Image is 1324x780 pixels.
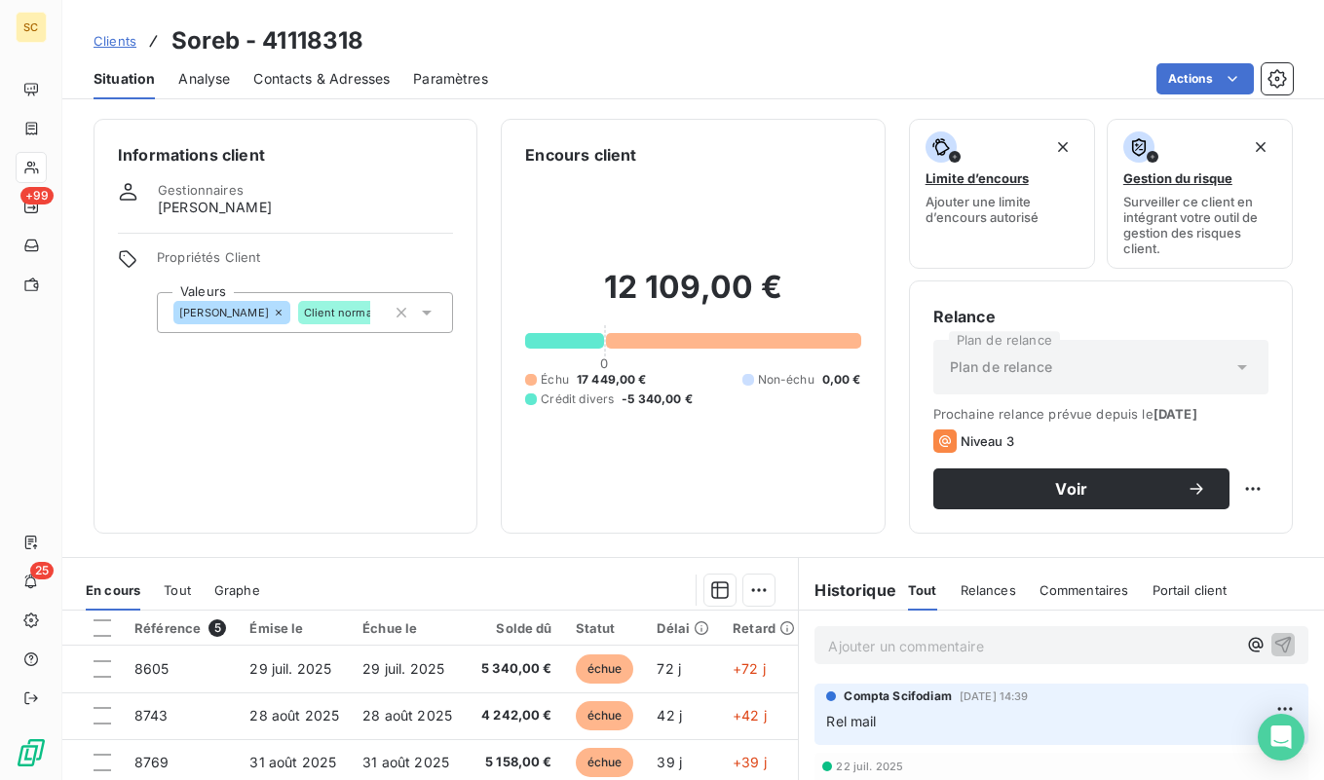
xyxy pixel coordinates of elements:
[576,654,634,684] span: échue
[657,660,681,677] span: 72 j
[94,31,136,51] a: Clients
[657,754,682,770] span: 39 j
[733,707,767,724] span: +42 j
[933,468,1229,509] button: Voir
[961,582,1016,598] span: Relances
[541,390,614,408] span: Crédit divers
[134,619,226,637] div: Référence
[1258,714,1305,761] div: Open Intercom Messenger
[758,371,814,389] span: Non-échu
[822,371,861,389] span: 0,00 €
[370,304,386,321] input: Ajouter une valeur
[933,305,1268,328] h6: Relance
[475,659,552,679] span: 5 340,00 €
[576,620,634,636] div: Statut
[1123,170,1232,186] span: Gestion du risque
[413,69,488,89] span: Paramètres
[957,481,1187,497] span: Voir
[961,433,1014,449] span: Niveau 3
[178,69,230,89] span: Analyse
[157,249,453,277] span: Propriétés Client
[600,355,608,371] span: 0
[304,307,375,318] span: Client normal
[541,371,569,389] span: Échu
[253,69,390,89] span: Contacts & Adresses
[16,12,47,43] div: SC
[249,620,339,636] div: Émise le
[158,198,272,217] span: [PERSON_NAME]
[1040,582,1129,598] span: Commentaires
[733,660,766,677] span: +72 j
[475,706,552,725] span: 4 242,00 €
[94,33,136,49] span: Clients
[171,23,363,58] h3: Soreb - 41118318
[926,194,1078,225] span: Ajouter une limite d’encours autorisé
[16,737,47,768] img: Logo LeanPay
[1156,63,1254,94] button: Actions
[960,690,1029,702] span: [DATE] 14:39
[249,754,336,770] span: 31 août 2025
[134,707,169,724] span: 8743
[836,761,903,772] span: 22 juil. 2025
[158,182,244,198] span: Gestionnaires
[525,268,860,326] h2: 12 109,00 €
[362,754,449,770] span: 31 août 2025
[1154,406,1197,422] span: [DATE]
[733,754,767,770] span: +39 j
[179,307,269,318] span: [PERSON_NAME]
[826,713,876,729] span: Rel mail
[908,582,937,598] span: Tout
[576,748,634,777] span: échue
[475,620,552,636] div: Solde dû
[1153,582,1228,598] span: Portail client
[844,687,951,705] span: Compta Scifodiam
[933,406,1268,422] span: Prochaine relance prévue depuis le
[733,620,795,636] div: Retard
[362,660,444,677] span: 29 juil. 2025
[909,119,1095,269] button: Limite d’encoursAjouter une limite d’encours autorisé
[20,187,54,204] span: +99
[657,620,709,636] div: Délai
[577,371,647,389] span: 17 449,00 €
[30,562,54,579] span: 25
[362,707,452,724] span: 28 août 2025
[94,69,155,89] span: Situation
[950,357,1052,377] span: Plan de relance
[249,707,339,724] span: 28 août 2025
[118,143,453,167] h6: Informations client
[799,578,896,602] h6: Historique
[214,582,260,598] span: Graphe
[134,754,170,770] span: 8769
[164,582,191,598] span: Tout
[134,660,170,677] span: 8605
[657,707,682,724] span: 42 j
[208,619,226,637] span: 5
[622,390,693,408] span: -5 340,00 €
[475,753,552,772] span: 5 158,00 €
[249,660,331,677] span: 29 juil. 2025
[525,143,636,167] h6: Encours client
[1107,119,1293,269] button: Gestion du risqueSurveiller ce client en intégrant votre outil de gestion des risques client.
[926,170,1029,186] span: Limite d’encours
[1123,194,1276,256] span: Surveiller ce client en intégrant votre outil de gestion des risques client.
[362,620,452,636] div: Échue le
[86,582,140,598] span: En cours
[576,701,634,730] span: échue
